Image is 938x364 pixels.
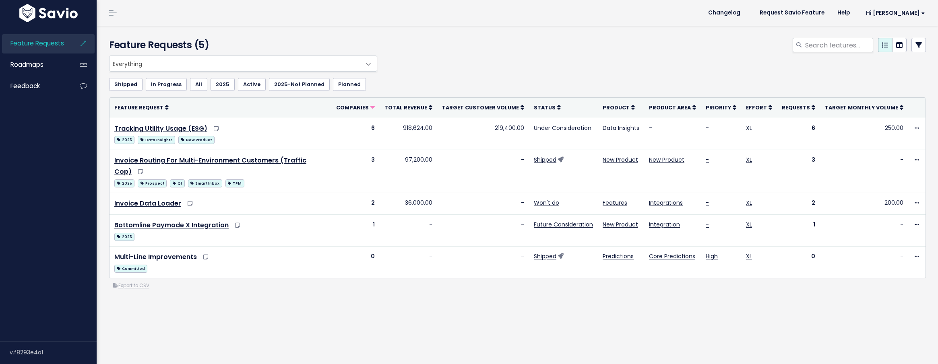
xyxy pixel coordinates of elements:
[110,56,361,71] span: Everything
[2,77,67,95] a: Feedback
[114,220,229,230] a: Bottomline Paymode X Integration
[603,156,638,164] a: New Product
[188,179,222,187] span: Smart Inbox
[603,252,634,260] a: Predictions
[746,199,752,207] a: XL
[331,150,380,193] td: 3
[380,150,437,193] td: 97,200.00
[534,252,556,260] a: Shipped
[706,252,718,260] a: High
[146,78,187,91] a: In Progress
[138,136,175,144] span: Data Insights
[820,247,908,278] td: -
[225,179,244,187] span: TPM
[777,215,820,247] td: 1
[331,247,380,278] td: 0
[746,156,752,164] a: XL
[603,104,630,111] span: Product
[534,103,561,111] a: Status
[10,39,64,47] span: Feature Requests
[706,156,709,164] a: -
[109,78,143,91] a: Shipped
[437,247,529,278] td: -
[649,124,652,132] a: -
[109,56,377,72] span: Everything
[706,220,709,228] a: -
[782,104,810,111] span: Requests
[534,199,559,207] a: Won't do
[746,220,752,228] a: XL
[17,4,80,22] img: logo-white.9d6f32f41409.svg
[534,104,556,111] span: Status
[269,78,330,91] a: 2025-Not Planned
[114,134,134,144] a: 2025
[603,124,639,132] a: Data Insights
[534,156,556,164] a: Shipped
[820,193,908,215] td: 200.00
[706,199,709,207] a: -
[649,104,691,111] span: Product Area
[10,60,43,69] span: Roadmaps
[114,103,169,111] a: Feature Request
[649,252,695,260] a: Core Predictions
[114,263,147,273] a: Committed
[820,150,908,193] td: -
[331,118,380,150] td: 6
[746,252,752,260] a: XL
[114,265,147,273] span: Committed
[820,118,908,150] td: 250.00
[109,38,374,52] h4: Feature Requests (5)
[534,220,593,228] a: Future Consideration
[649,103,696,111] a: Product Area
[603,103,635,111] a: Product
[114,104,163,111] span: Feature Request
[114,136,134,144] span: 2025
[380,193,437,215] td: 36,000.00
[109,78,926,91] ul: Filter feature requests
[114,178,134,188] a: 2025
[380,215,437,247] td: -
[708,10,740,16] span: Changelog
[746,104,767,111] span: Effort
[442,104,519,111] span: Target Customer Volume
[336,104,369,111] span: Companies
[114,233,134,241] span: 2025
[649,199,683,207] a: Integrations
[831,7,856,19] a: Help
[114,231,134,241] a: 2025
[2,34,67,53] a: Feature Requests
[866,10,925,16] span: Hi [PERSON_NAME]
[331,193,380,215] td: 2
[238,78,266,91] a: Active
[804,38,873,52] input: Search features...
[138,178,167,188] a: Prospect
[437,118,529,150] td: 219,400.00
[649,220,680,228] a: Integration
[706,104,731,111] span: Priority
[782,103,815,111] a: Requests
[114,252,197,261] a: Multi-Line Improvements
[706,103,736,111] a: Priority
[10,342,97,363] div: v.f8293e4a1
[603,220,638,228] a: New Product
[225,178,244,188] a: TPM
[336,103,375,111] a: Companies
[2,56,67,74] a: Roadmaps
[114,179,134,187] span: 2025
[777,247,820,278] td: 0
[113,282,149,289] a: Export to CSV
[649,156,684,164] a: New Product
[384,104,427,111] span: Total Revenue
[753,7,831,19] a: Request Savio Feature
[138,179,167,187] span: Prospect
[188,178,222,188] a: Smart Inbox
[170,179,184,187] span: Q1
[211,78,235,91] a: 2025
[331,215,380,247] td: 1
[820,215,908,247] td: -
[437,193,529,215] td: -
[178,136,214,144] span: New Product
[170,178,184,188] a: Q1
[706,124,709,132] a: -
[746,124,752,132] a: XL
